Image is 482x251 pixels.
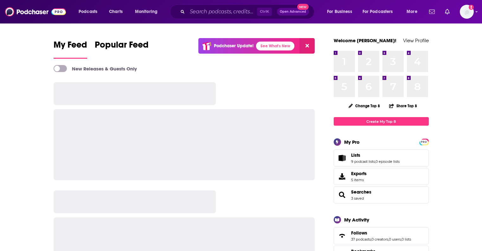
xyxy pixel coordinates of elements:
span: Exports [351,171,367,176]
span: Open Advanced [280,10,306,13]
a: Lists [336,154,349,162]
button: open menu [74,7,106,17]
span: For Business [327,7,352,16]
a: Charts [105,7,126,17]
span: Exports [336,172,349,181]
span: Monitoring [135,7,157,16]
span: , [401,237,402,241]
a: 0 episode lists [376,159,400,164]
a: My Feed [54,39,87,59]
a: View Profile [403,37,429,43]
button: open menu [323,7,360,17]
span: For Podcasters [363,7,393,16]
a: Follows [336,231,349,240]
a: 3 saved [351,196,364,201]
p: Podchaser Update! [214,43,254,49]
span: 5 items [351,178,367,182]
a: Show notifications dropdown [442,6,452,17]
a: 0 creators [371,237,388,241]
a: Lists [351,152,400,158]
span: Lists [334,149,429,167]
input: Search podcasts, credits, & more... [187,7,257,17]
button: open menu [402,7,425,17]
span: More [407,7,417,16]
a: Welcome [PERSON_NAME]! [334,37,396,43]
button: open menu [131,7,166,17]
button: open menu [358,7,402,17]
a: 0 users [389,237,401,241]
a: Show notifications dropdown [427,6,437,17]
span: PRO [420,140,428,144]
span: Podcasts [79,7,97,16]
button: Share Top 8 [389,100,417,112]
img: Podchaser - Follow, Share and Rate Podcasts [5,6,66,18]
a: Searches [336,190,349,199]
div: My Pro [344,139,360,145]
span: New [297,4,309,10]
span: Popular Feed [95,39,149,54]
button: Change Top 8 [345,102,384,110]
a: New Releases & Guests Only [54,65,137,72]
span: Follows [351,230,367,236]
a: Follows [351,230,411,236]
a: 37 podcasts [351,237,371,241]
a: 0 lists [402,237,411,241]
span: My Feed [54,39,87,54]
span: Follows [334,227,429,244]
img: User Profile [460,5,474,19]
div: My Activity [344,217,369,223]
svg: Add a profile image [469,5,474,10]
a: PRO [420,139,428,144]
a: 9 podcast lists [351,159,375,164]
span: , [371,237,371,241]
span: , [375,159,376,164]
span: Ctrl K [257,8,272,16]
div: Search podcasts, credits, & more... [176,4,320,19]
a: See What's New [256,42,294,50]
span: Charts [109,7,123,16]
button: Show profile menu [460,5,474,19]
span: , [388,237,389,241]
a: Exports [334,168,429,185]
a: Searches [351,189,371,195]
a: Popular Feed [95,39,149,59]
button: Open AdvancedNew [277,8,309,16]
span: Logged in as dmessina [460,5,474,19]
a: Create My Top 8 [334,117,429,126]
span: Lists [351,152,360,158]
span: Searches [334,186,429,203]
